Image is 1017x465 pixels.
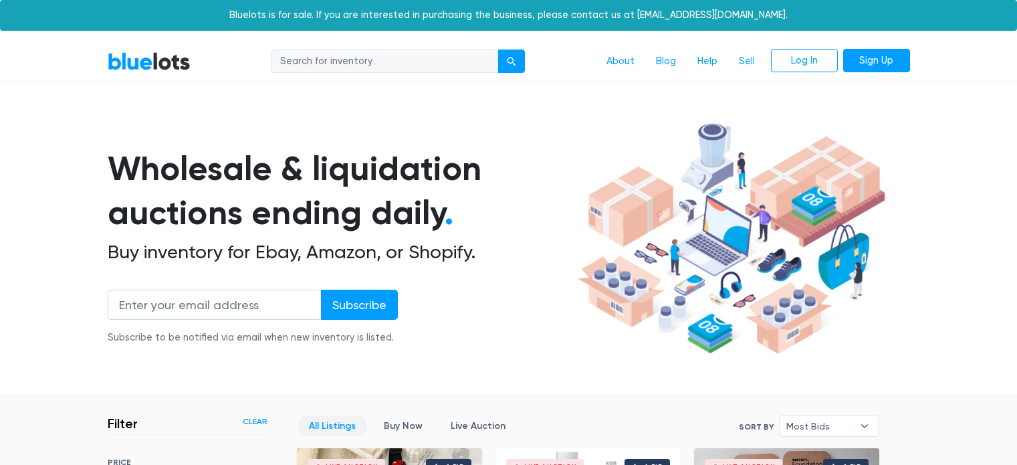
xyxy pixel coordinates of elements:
a: BlueLots [108,52,191,71]
h1: Wholesale & liquidation auctions ending daily [108,147,573,236]
span: Most Bids [786,416,853,436]
a: Buy Now [372,415,434,436]
a: About [596,49,645,74]
a: Sell [728,49,766,74]
a: Live Auction [439,415,517,436]
input: Subscribe [321,290,398,320]
h2: Buy inventory for Ebay, Amazon, or Shopify. [108,241,573,264]
input: Enter your email address [108,290,322,320]
a: Blog [645,49,687,74]
a: Help [687,49,728,74]
a: Clear [243,415,267,428]
h3: Filter [108,415,138,432]
img: hero-ee84e7d0318cb26816c560f6b4441b76977f77a177738b4e94f68c95b2b83dbb.png [573,117,890,361]
div: Subscribe to be notified via email when new inventory is listed. [108,331,398,345]
a: Log In [771,49,838,73]
a: All Listings [298,415,367,436]
b: ▾ [851,416,879,436]
span: . [445,193,453,233]
label: Sort By [739,421,774,433]
a: Sign Up [843,49,910,73]
input: Search for inventory [271,50,499,74]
